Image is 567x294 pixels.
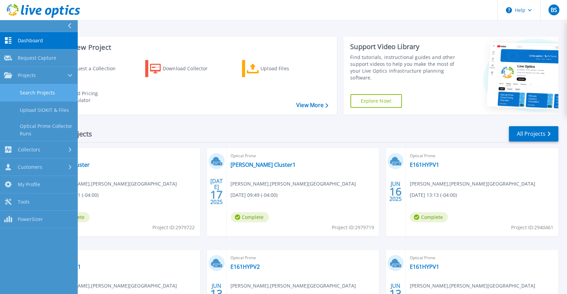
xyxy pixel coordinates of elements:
[260,62,315,75] div: Upload Files
[51,180,177,188] span: [PERSON_NAME] , [PERSON_NAME][GEOGRAPHIC_DATA]
[231,263,260,270] a: E161HYPV2
[51,152,196,160] span: Optical Prime
[153,224,195,231] span: Project ID: 2979722
[350,42,459,51] div: Support Video Library
[18,55,56,61] span: Request Capture
[410,191,457,199] span: [DATE] 13:13 (-04:00)
[18,181,40,188] span: My Profile
[163,62,217,75] div: Download Collector
[410,180,535,188] span: [PERSON_NAME] , [PERSON_NAME][GEOGRAPHIC_DATA]
[332,224,374,231] span: Project ID: 2979719
[410,254,554,262] span: Optical Prime
[389,179,402,204] div: JUN 2025
[231,180,356,188] span: [PERSON_NAME] , [PERSON_NAME][GEOGRAPHIC_DATA]
[350,94,402,108] a: Explore Now!
[18,199,30,205] span: Tools
[350,54,459,81] div: Find tutorials, instructional guides and other support videos to help you make the most of your L...
[410,152,554,160] span: Optical Prime
[48,44,328,51] h3: Start a New Project
[242,60,318,77] a: Upload Files
[410,161,439,168] a: E161HYPV1
[67,90,121,104] div: Cloud Pricing Calculator
[231,212,269,222] span: Complete
[231,282,356,290] span: [PERSON_NAME] , [PERSON_NAME][GEOGRAPHIC_DATA]
[210,179,223,204] div: [DATE] 2025
[18,38,43,44] span: Dashboard
[18,72,36,78] span: Projects
[231,161,296,168] a: [PERSON_NAME] Cluster1
[18,147,40,153] span: Collectors
[51,282,177,290] span: [PERSON_NAME] , [PERSON_NAME][GEOGRAPHIC_DATA]
[18,164,42,170] span: Customers
[509,126,558,142] a: All Projects
[145,60,221,77] a: Download Collector
[511,224,553,231] span: Project ID: 2940461
[48,88,124,105] a: Cloud Pricing Calculator
[410,212,448,222] span: Complete
[68,62,122,75] div: Request a Collection
[231,191,278,199] span: [DATE] 09:49 (-04:00)
[390,189,402,194] span: 16
[296,102,328,108] a: View More
[51,254,196,262] span: Optical Prime
[410,282,535,290] span: [PERSON_NAME] , [PERSON_NAME][GEOGRAPHIC_DATA]
[18,216,43,222] span: PowerSizer
[48,60,124,77] a: Request a Collection
[231,152,375,160] span: Optical Prime
[410,263,439,270] a: E161HYPV1
[551,7,557,13] span: BS
[231,254,375,262] span: Optical Prime
[210,192,223,197] span: 17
